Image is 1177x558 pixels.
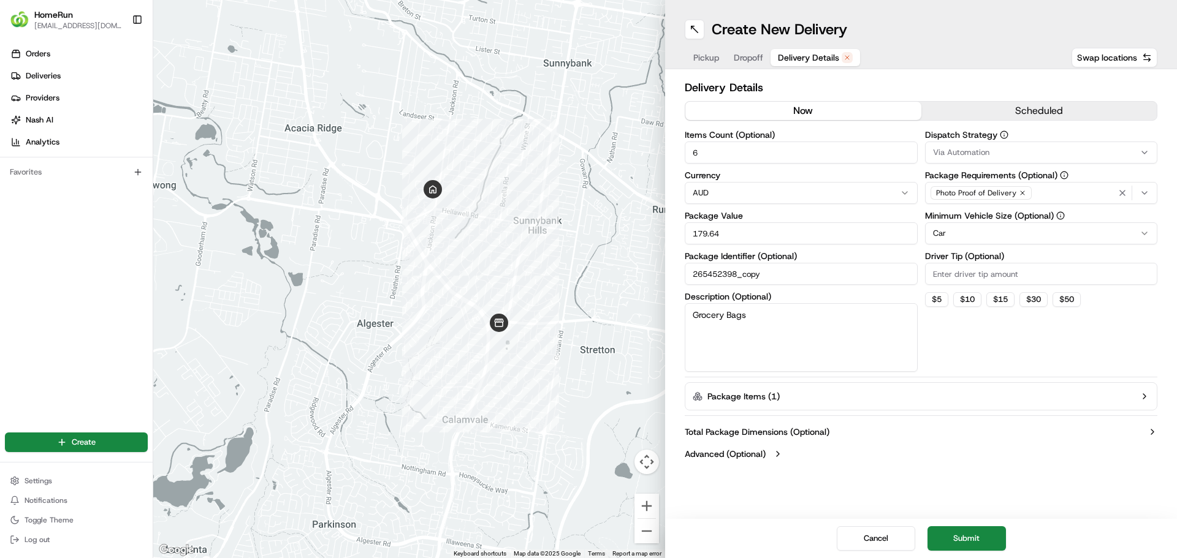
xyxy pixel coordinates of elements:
[925,292,948,307] button: $5
[928,526,1006,551] button: Submit
[837,526,915,551] button: Cancel
[712,20,847,39] h1: Create New Delivery
[634,494,659,518] button: Zoom in
[26,92,59,104] span: Providers
[685,263,918,285] input: Enter package identifier
[25,535,50,545] span: Log out
[685,252,918,260] label: Package Identifier (Optional)
[1053,292,1081,307] button: $50
[5,110,153,130] a: Nash AI
[685,141,918,164] input: Enter number of items
[26,137,59,148] span: Analytics
[86,207,148,217] a: Powered byPylon
[26,70,61,81] span: Deliveries
[26,115,53,126] span: Nash AI
[925,171,1158,179] label: Package Requirements (Optional)
[5,162,148,182] div: Favorites
[1056,211,1065,220] button: Minimum Vehicle Size (Optional)
[72,437,96,448] span: Create
[5,5,127,34] button: HomeRunHomeRun[EMAIL_ADDRESS][DOMAIN_NAME]
[685,222,918,244] input: Enter package value
[612,550,661,557] a: Report a map error
[1077,51,1137,64] span: Swap locations
[26,48,50,59] span: Orders
[7,173,99,195] a: 📗Knowledge Base
[514,550,581,557] span: Map data ©2025 Google
[685,303,918,372] textarea: Grocery Bags
[34,9,73,21] button: HomeRun
[1000,130,1008,139] button: Dispatch Strategy
[685,211,918,220] label: Package Value
[685,382,1157,410] button: Package Items (1)
[707,390,780,402] label: Package Items ( 1 )
[685,448,766,460] label: Advanced (Optional)
[986,292,1015,307] button: $15
[925,263,1158,285] input: Enter driver tip amount
[693,51,719,64] span: Pickup
[685,426,829,438] label: Total Package Dimensions (Optional)
[12,12,37,37] img: Nash
[12,117,34,139] img: 1736555255976-a54dd68f-1ca7-489b-9aae-adbdc363a1c4
[208,121,223,135] button: Start new chat
[1072,48,1157,67] button: Swap locations
[925,211,1158,220] label: Minimum Vehicle Size (Optional)
[588,550,605,557] a: Terms
[104,179,113,189] div: 💻
[99,173,202,195] a: 💻API Documentation
[122,208,148,217] span: Pylon
[5,132,153,152] a: Analytics
[156,542,197,558] img: Google
[34,21,122,31] button: [EMAIL_ADDRESS][DOMAIN_NAME]
[454,549,506,558] button: Keyboard shortcuts
[933,147,989,158] span: Via Automation
[25,515,74,525] span: Toggle Theme
[734,51,763,64] span: Dropoff
[32,79,202,92] input: Clear
[5,472,148,489] button: Settings
[25,476,52,486] span: Settings
[5,88,153,108] a: Providers
[685,79,1157,96] h2: Delivery Details
[1060,171,1068,179] button: Package Requirements (Optional)
[25,178,94,190] span: Knowledge Base
[116,178,197,190] span: API Documentation
[685,426,1157,438] button: Total Package Dimensions (Optional)
[156,542,197,558] a: Open this area in Google Maps (opens a new window)
[1019,292,1048,307] button: $30
[5,432,148,452] button: Create
[685,102,921,120] button: now
[953,292,981,307] button: $10
[634,519,659,543] button: Zoom out
[685,130,918,139] label: Items Count (Optional)
[5,492,148,509] button: Notifications
[778,51,839,64] span: Delivery Details
[685,448,1157,460] button: Advanced (Optional)
[5,531,148,548] button: Log out
[12,49,223,69] p: Welcome 👋
[5,511,148,529] button: Toggle Theme
[925,141,1158,164] button: Via Automation
[25,496,67,505] span: Notifications
[5,44,153,64] a: Orders
[12,179,22,189] div: 📗
[685,171,918,179] label: Currency
[925,252,1158,260] label: Driver Tip (Optional)
[936,188,1016,198] span: Photo Proof of Delivery
[634,450,659,474] button: Map camera controls
[685,292,918,301] label: Description (Optional)
[42,117,201,129] div: Start new chat
[5,66,153,86] a: Deliveries
[10,10,29,29] img: HomeRun
[925,182,1158,204] button: Photo Proof of Delivery
[921,102,1157,120] button: scheduled
[925,130,1158,139] label: Dispatch Strategy
[42,129,155,139] div: We're available if you need us!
